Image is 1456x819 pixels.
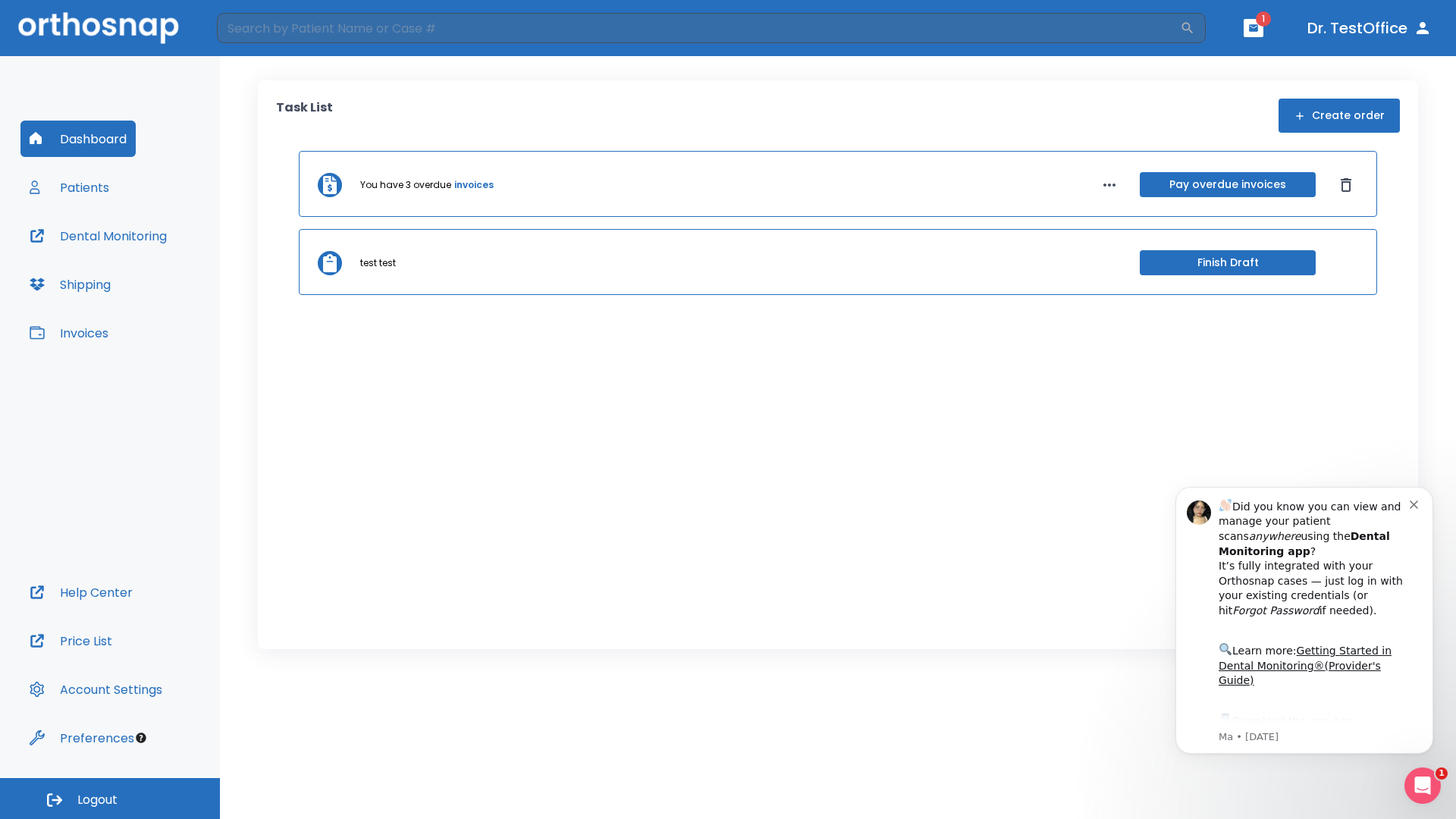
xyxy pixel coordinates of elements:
[20,266,120,303] button: Shipping
[1140,250,1316,275] button: Finish Draft
[20,720,143,756] button: Preferences
[1279,99,1400,133] button: Create order
[20,574,142,610] button: Help Center
[360,178,451,192] p: You have 3 overdue
[1334,173,1358,197] button: Dismiss
[77,792,118,808] span: Logout
[20,121,136,157] button: Dashboard
[134,731,148,745] div: Tooltip anchor
[217,13,1180,43] input: Search by Patient Name or Case #
[66,266,257,280] p: Message from Ma, sent 3w ago
[1301,14,1438,42] button: Dr. TestOffice
[20,623,121,659] button: Price List
[20,169,118,206] button: Patients
[20,315,118,351] button: Invoices
[20,218,176,254] button: Dental Monitoring
[1140,172,1316,197] button: Pay overdue invoices
[18,12,179,43] img: Orthosnap
[66,251,201,278] a: App Store
[1153,464,1456,778] iframe: Intercom notifications message
[1404,767,1441,804] iframe: Intercom live chat
[360,256,396,270] p: test test
[276,99,333,133] p: Task List
[1436,767,1448,780] span: 1
[20,671,171,708] button: Account Settings
[1256,11,1271,27] span: 1
[257,33,269,45] button: Dismiss notification
[454,178,494,192] a: invoices
[66,247,257,325] div: Download the app: | ​ Let us know if you need help getting started!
